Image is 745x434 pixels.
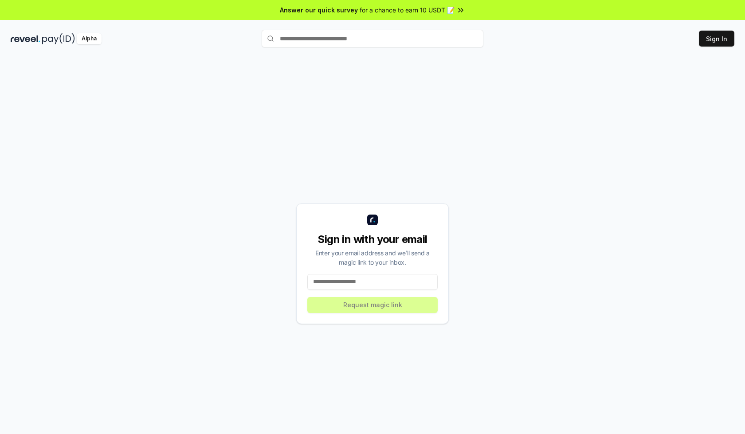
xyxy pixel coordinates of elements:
[11,33,40,44] img: reveel_dark
[367,215,378,225] img: logo_small
[280,5,358,15] span: Answer our quick survey
[699,31,734,47] button: Sign In
[77,33,102,44] div: Alpha
[42,33,75,44] img: pay_id
[307,248,438,267] div: Enter your email address and we’ll send a magic link to your inbox.
[307,232,438,246] div: Sign in with your email
[360,5,455,15] span: for a chance to earn 10 USDT 📝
